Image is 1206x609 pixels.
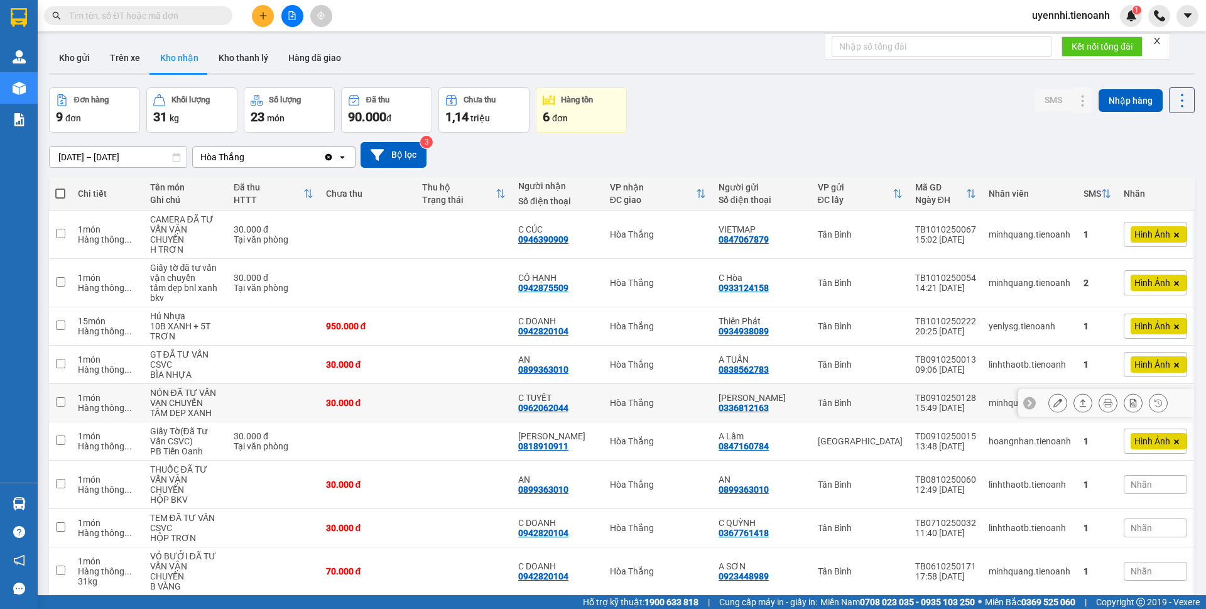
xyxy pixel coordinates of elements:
[317,11,325,20] span: aim
[518,561,597,571] div: C DOANH
[153,109,167,124] span: 31
[518,273,597,283] div: CÔ HẠNH
[78,475,137,485] div: 1 món
[150,43,209,73] button: Kho nhận
[719,365,769,375] div: 0838562783
[1134,277,1170,288] span: Hình Ảnh
[1084,436,1111,446] div: 1
[78,576,137,586] div: 31 kg
[124,326,132,336] span: ...
[78,528,137,538] div: Hàng thông thường
[719,234,769,244] div: 0847067879
[1072,40,1133,53] span: Kết nối tổng đài
[74,96,109,104] div: Đơn hàng
[818,359,903,370] div: Tân Bình
[915,182,966,192] div: Mã GD
[719,475,805,485] div: AN
[470,113,490,123] span: triệu
[610,566,706,576] div: Hòa Thắng
[78,365,137,375] div: Hàng thông thường
[1126,10,1137,21] img: icon-new-feature
[78,224,137,234] div: 1 món
[610,398,706,408] div: Hòa Thắng
[610,278,706,288] div: Hòa Thắng
[989,436,1071,446] div: hoangnhan.tienoanh
[818,480,903,490] div: Tân Bình
[915,273,976,283] div: TB1010250054
[518,403,568,413] div: 0962062044
[78,518,137,528] div: 1 món
[124,234,132,244] span: ...
[124,365,132,375] span: ...
[171,96,210,104] div: Khối lượng
[348,109,386,124] span: 90.000
[234,234,313,244] div: Tại văn phòng
[278,43,351,73] button: Hàng đã giao
[326,523,410,533] div: 30.000 đ
[1084,359,1111,370] div: 1
[1176,5,1198,27] button: caret-down
[915,403,976,413] div: 15:49 [DATE]
[561,96,593,104] div: Hàng tồn
[543,109,550,124] span: 6
[610,359,706,370] div: Hòa Thắng
[78,354,137,365] div: 1 món
[1134,321,1170,332] span: Hình Ảnh
[234,441,313,451] div: Tại văn phòng
[13,113,26,126] img: solution-icon
[1182,10,1193,21] span: caret-down
[1136,598,1145,606] span: copyright
[78,485,137,495] div: Hàng thông thường
[150,551,221,581] div: VỎ BƯỞI ĐÃ TƯ VẤN VẬN CHUYỂN
[610,195,696,205] div: ĐC giao
[1084,278,1111,288] div: 2
[124,403,132,413] span: ...
[49,43,100,73] button: Kho gửi
[1048,393,1067,412] div: Sửa đơn hàng
[252,5,274,27] button: plus
[78,283,137,293] div: Hàng thông thường
[719,518,805,528] div: C QUỲNH
[610,321,706,331] div: Hòa Thắng
[1084,523,1111,533] div: 1
[1084,229,1111,239] div: 1
[150,388,221,408] div: NÓN ĐÃ TƯ VẤN VẠN CHUYỂN
[13,497,26,510] img: warehouse-icon
[719,326,769,336] div: 0934938089
[719,571,769,581] div: 0923448989
[989,278,1071,288] div: minhquang.tienoanh
[719,182,805,192] div: Người gửi
[323,152,334,162] svg: Clear value
[150,349,221,370] div: GT ĐÃ TƯ VẤN CSVC
[150,464,221,495] div: THUỐC ĐÃ TƯ VẤN VẬN CHUYỂN
[1084,321,1111,331] div: 1
[818,436,903,446] div: [GEOGRAPHIC_DATA]
[1084,566,1111,576] div: 1
[150,321,221,341] div: 10B XANH + 5T TRƠN
[227,177,320,211] th: Toggle SortBy
[518,571,568,581] div: 0942820104
[78,189,137,199] div: Chi tiết
[915,224,976,234] div: TB1010250067
[719,561,805,571] div: A SƠN
[234,195,303,205] div: HTTT
[234,182,303,192] div: Đã thu
[150,581,221,591] div: B VÀNG
[150,311,221,321] div: Hủ Nhựa
[915,475,976,485] div: TB0810250060
[420,136,433,148] sup: 3
[13,82,26,95] img: warehouse-icon
[150,408,221,418] div: TẤM DẸP XANH
[13,554,25,566] span: notification
[65,113,81,123] span: đơn
[518,431,597,441] div: Như Ngọc
[518,181,597,191] div: Người nhận
[915,316,976,326] div: TB1010250222
[719,403,769,413] div: 0336812163
[909,177,982,211] th: Toggle SortBy
[464,96,496,104] div: Chưa thu
[150,446,221,456] div: PB Tiến Oanh
[518,441,568,451] div: 0818910911
[1084,189,1101,199] div: SMS
[337,152,347,162] svg: open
